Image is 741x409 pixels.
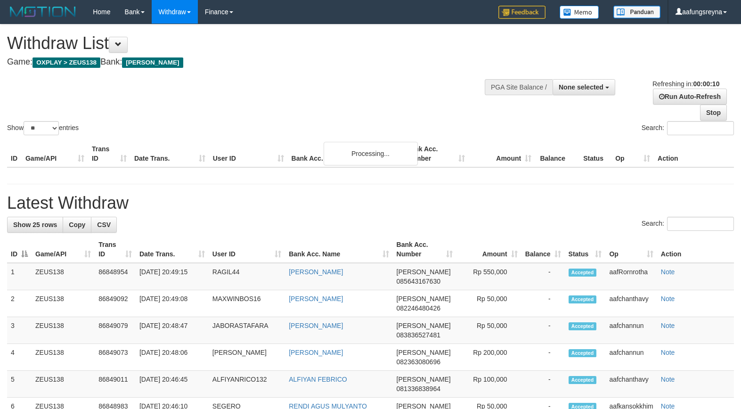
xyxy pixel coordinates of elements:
[32,263,95,290] td: ZEUS138
[136,263,209,290] td: [DATE] 20:49:15
[289,349,343,356] a: [PERSON_NAME]
[397,385,440,393] span: Copy 081336838964 to clipboard
[209,263,285,290] td: RAGIL44
[95,344,136,371] td: 86849073
[661,376,675,383] a: Note
[97,221,111,229] span: CSV
[605,344,657,371] td: aafchannun
[209,371,285,398] td: ALFIYANRICO132
[613,6,660,18] img: panduan.png
[91,217,117,233] a: CSV
[32,317,95,344] td: ZEUS138
[611,140,654,167] th: Op
[7,371,32,398] td: 5
[285,236,392,263] th: Bank Acc. Name: activate to sort column ascending
[653,89,727,105] a: Run Auto-Refresh
[32,344,95,371] td: ZEUS138
[95,317,136,344] td: 86849079
[397,278,440,285] span: Copy 085643167630 to clipboard
[700,105,727,121] a: Stop
[693,80,719,88] strong: 00:00:10
[521,371,565,398] td: -
[209,344,285,371] td: [PERSON_NAME]
[657,236,734,263] th: Action
[661,322,675,329] a: Note
[32,236,95,263] th: Game/API: activate to sort column ascending
[32,371,95,398] td: ZEUS138
[122,57,183,68] span: [PERSON_NAME]
[661,268,675,276] a: Note
[13,221,57,229] span: Show 25 rows
[559,83,603,91] span: None selected
[7,317,32,344] td: 3
[521,317,565,344] td: -
[130,140,209,167] th: Date Trans.
[209,290,285,317] td: MAXWINBOS16
[7,140,22,167] th: ID
[397,295,451,303] span: [PERSON_NAME]
[521,236,565,263] th: Balance: activate to sort column ascending
[69,221,85,229] span: Copy
[136,371,209,398] td: [DATE] 20:46:45
[642,121,734,135] label: Search:
[652,80,719,88] span: Refreshing in:
[535,140,579,167] th: Balance
[289,322,343,329] a: [PERSON_NAME]
[289,295,343,303] a: [PERSON_NAME]
[498,6,546,19] img: Feedback.jpg
[7,263,32,290] td: 1
[569,376,597,384] span: Accepted
[63,217,91,233] a: Copy
[521,344,565,371] td: -
[24,121,59,135] select: Showentries
[456,236,521,263] th: Amount: activate to sort column ascending
[579,140,611,167] th: Status
[289,268,343,276] a: [PERSON_NAME]
[661,349,675,356] a: Note
[95,236,136,263] th: Trans ID: activate to sort column ascending
[397,304,440,312] span: Copy 082246480426 to clipboard
[7,344,32,371] td: 4
[7,121,79,135] label: Show entries
[95,371,136,398] td: 86849011
[7,290,32,317] td: 2
[397,268,451,276] span: [PERSON_NAME]
[136,317,209,344] td: [DATE] 20:48:47
[95,263,136,290] td: 86848954
[456,263,521,290] td: Rp 550,000
[654,140,734,167] th: Action
[32,290,95,317] td: ZEUS138
[469,140,535,167] th: Amount
[95,290,136,317] td: 86849092
[456,344,521,371] td: Rp 200,000
[209,236,285,263] th: User ID: activate to sort column ascending
[7,57,485,67] h4: Game: Bank:
[397,358,440,366] span: Copy 082363080696 to clipboard
[7,194,734,213] h1: Latest Withdraw
[7,5,79,19] img: MOTION_logo.png
[605,371,657,398] td: aafchanthavy
[402,140,469,167] th: Bank Acc. Number
[456,371,521,398] td: Rp 100,000
[209,140,288,167] th: User ID
[289,376,347,383] a: ALFIYAN FEBRICO
[136,236,209,263] th: Date Trans.: activate to sort column ascending
[397,322,451,329] span: [PERSON_NAME]
[560,6,599,19] img: Button%20Memo.svg
[667,217,734,231] input: Search:
[7,217,63,233] a: Show 25 rows
[33,57,100,68] span: OXPLAY > ZEUS138
[456,290,521,317] td: Rp 50,000
[22,140,88,167] th: Game/API
[605,317,657,344] td: aafchannun
[569,322,597,330] span: Accepted
[605,290,657,317] td: aafchanthavy
[136,290,209,317] td: [DATE] 20:49:08
[521,263,565,290] td: -
[605,236,657,263] th: Op: activate to sort column ascending
[605,263,657,290] td: aafRornrotha
[642,217,734,231] label: Search:
[553,79,615,95] button: None selected
[569,349,597,357] span: Accepted
[521,290,565,317] td: -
